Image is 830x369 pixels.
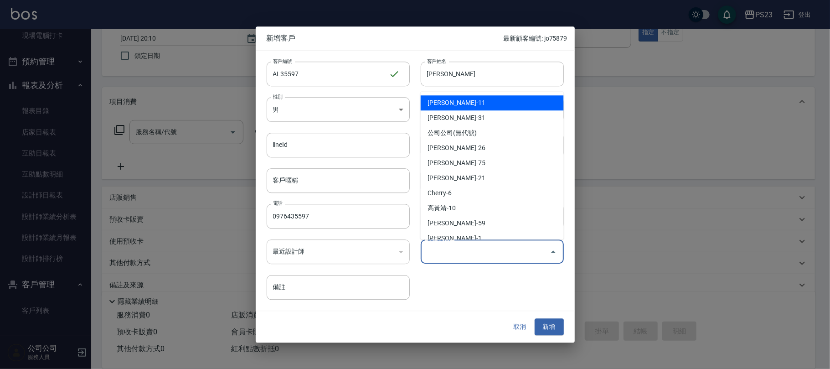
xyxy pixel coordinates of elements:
[421,186,564,201] li: Cherry-6
[273,200,283,207] label: 電話
[421,96,564,111] li: [PERSON_NAME]-11
[421,201,564,216] li: 高黃靖-10
[267,97,410,122] div: 男
[273,93,283,100] label: 性別
[421,141,564,156] li: [PERSON_NAME]-26
[421,171,564,186] li: [PERSON_NAME]-21
[503,34,567,43] p: 最新顧客編號: jo75879
[427,57,446,64] label: 客戶姓名
[273,57,292,64] label: 客戶編號
[421,216,564,231] li: [PERSON_NAME]-59
[421,231,564,246] li: [PERSON_NAME]-1
[267,34,504,43] span: 新增客戶
[421,126,564,141] li: 公司公司(無代號)
[421,156,564,171] li: [PERSON_NAME]-75
[546,244,561,259] button: Close
[535,319,564,336] button: 新增
[421,111,564,126] li: [PERSON_NAME]-31
[505,319,535,336] button: 取消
